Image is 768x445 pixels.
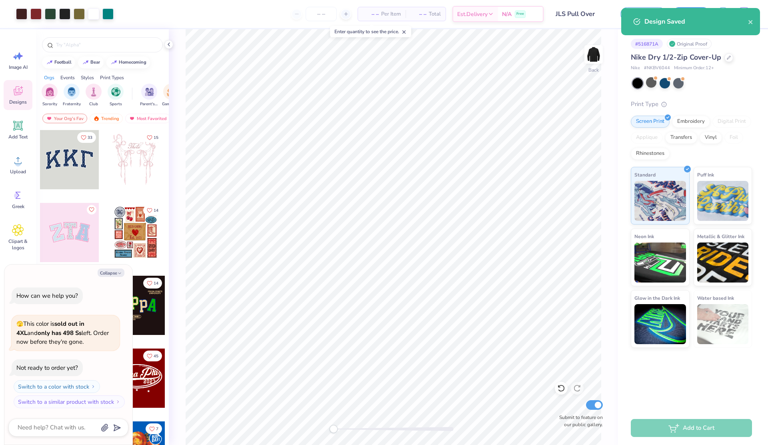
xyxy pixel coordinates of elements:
[631,100,752,109] div: Print Type
[90,60,100,64] div: bear
[10,168,26,175] span: Upload
[46,116,52,121] img: most_fav.gif
[45,87,54,96] img: Sorority Image
[89,87,98,96] img: Club Image
[110,101,122,107] span: Sports
[46,60,53,65] img: trend_line.gif
[712,116,751,128] div: Digital Print
[63,84,81,107] div: filter for Fraternity
[306,7,337,21] input: – –
[631,148,670,160] div: Rhinestones
[42,56,75,68] button: football
[143,351,162,361] button: Like
[9,99,27,105] span: Designs
[429,10,441,18] span: Total
[38,329,82,337] strong: only has 498 Ss
[119,60,146,64] div: homecoming
[381,10,401,18] span: Per Item
[78,56,104,68] button: bear
[67,87,76,96] img: Fraternity Image
[91,384,96,389] img: Switch to a color with stock
[631,39,663,49] div: # 516871A
[60,74,75,81] div: Events
[330,425,338,433] div: Accessibility label
[162,84,180,107] button: filter button
[697,181,749,221] img: Puff Ink
[100,74,124,81] div: Print Types
[16,320,23,328] span: 🫣
[16,292,78,300] div: How can we help you?
[410,10,426,18] span: – –
[330,26,411,37] div: Enter quantity to see the price.
[697,243,749,283] img: Metallic & Glitter Ink
[5,238,31,251] span: Clipart & logos
[9,64,28,70] span: Image AI
[748,17,754,26] button: close
[143,132,162,143] button: Like
[98,269,124,277] button: Collapse
[550,6,608,22] input: Untitled Design
[167,87,176,96] img: Game Day Image
[700,132,722,144] div: Vinyl
[586,46,602,62] img: Back
[674,65,714,72] span: Minimum Order: 12 +
[634,170,656,179] span: Standard
[86,84,102,107] div: filter for Club
[143,278,162,289] button: Like
[672,116,710,128] div: Embroidery
[667,39,712,49] div: Original Proof
[162,84,180,107] div: filter for Game Day
[555,414,603,428] label: Submit to feature on our public gallery.
[116,399,120,404] img: Switch to a similar product with stock
[634,232,654,241] span: Neon Ink
[516,11,524,17] span: Free
[129,116,135,121] img: most_fav.gif
[86,84,102,107] button: filter button
[88,136,92,140] span: 33
[54,60,72,64] div: football
[140,84,158,107] div: filter for Parent's Weekend
[42,114,87,123] div: Your Org's Fav
[77,132,96,143] button: Like
[87,205,96,214] button: Like
[55,41,158,49] input: Try "Alpha"
[16,320,84,337] strong: sold out in 4XL
[588,66,599,74] div: Back
[697,294,734,302] span: Water based Ink
[82,60,89,65] img: trend_line.gif
[156,427,158,431] span: 7
[111,60,117,65] img: trend_line.gif
[108,84,124,107] div: filter for Sports
[106,56,150,68] button: homecoming
[111,87,120,96] img: Sports Image
[697,232,744,241] span: Metallic & Glitter Ink
[644,17,748,26] div: Design Saved
[457,10,488,18] span: Est. Delivery
[154,208,158,212] span: 14
[502,10,512,18] span: N/A
[63,84,81,107] button: filter button
[16,320,109,346] span: This color is and left. Order now before they're gone.
[145,87,154,96] img: Parent's Weekend Image
[89,101,98,107] span: Club
[634,243,686,283] img: Neon Ink
[634,304,686,344] img: Glow in the Dark Ink
[108,84,124,107] button: filter button
[631,52,721,62] span: Nike Dry 1/2-Zip Cover-Up
[146,423,162,434] button: Like
[634,181,686,221] img: Standard
[16,364,78,372] div: Not ready to order yet?
[42,84,58,107] div: filter for Sorority
[42,84,58,107] button: filter button
[634,294,680,302] span: Glow in the Dark Ink
[644,65,670,72] span: # NKBV6044
[8,134,28,140] span: Add Text
[162,101,180,107] span: Game Day
[14,395,125,408] button: Switch to a similar product with stock
[154,354,158,358] span: 45
[42,101,57,107] span: Sorority
[631,116,670,128] div: Screen Print
[140,101,158,107] span: Parent's Weekend
[154,136,158,140] span: 15
[143,205,162,216] button: Like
